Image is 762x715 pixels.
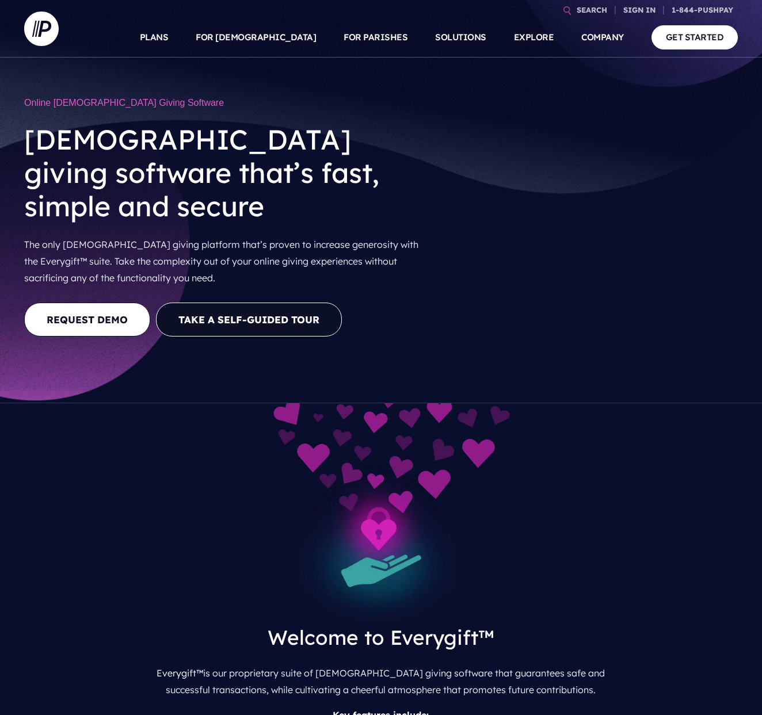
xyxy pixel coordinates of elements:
button: Take a Self-guided Tour [156,303,342,337]
a: COMPANY [581,17,624,58]
p: The only [DEMOGRAPHIC_DATA] giving platform that’s proven to increase generosity with the Everygi... [24,232,433,290]
picture: everygift-impact [153,406,610,417]
h2: [DEMOGRAPHIC_DATA] giving software that’s fast, simple and secure [24,114,433,232]
a: EXPLORE [514,17,554,58]
a: GET STARTED [651,25,738,49]
a: REQUEST DEMO [24,303,150,337]
a: PLANS [140,17,169,58]
h1: Online [DEMOGRAPHIC_DATA] Giving Software [24,92,433,114]
a: Everygift™ [157,667,203,679]
p: is our proprietary suite of [DEMOGRAPHIC_DATA] giving software that guarantees safe and successfu... [153,660,610,703]
a: FOR PARISHES [344,17,407,58]
h3: Welcome to Everygift™ [153,625,610,660]
a: FOR [DEMOGRAPHIC_DATA] [196,17,316,58]
a: SOLUTIONS [435,17,486,58]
